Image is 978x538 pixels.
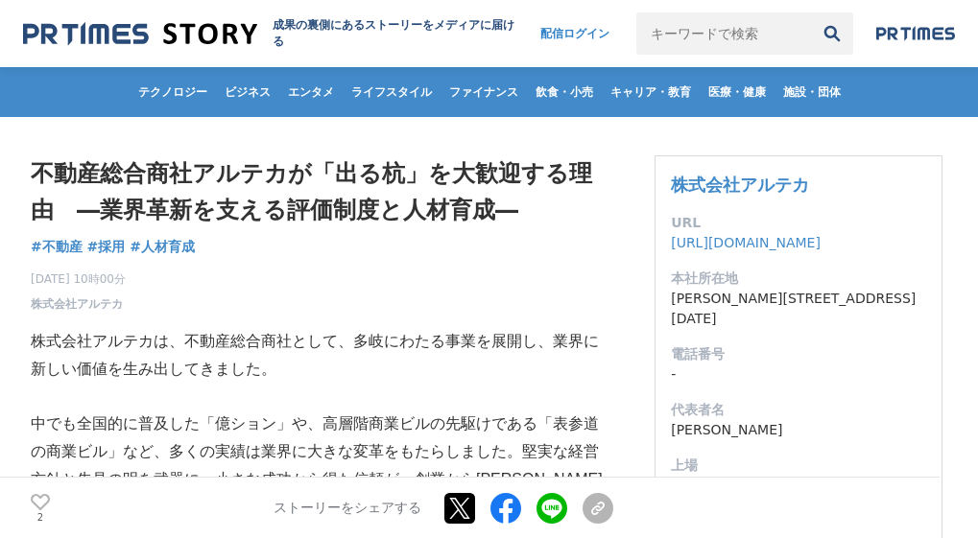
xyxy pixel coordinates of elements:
h2: 成果の裏側にあるストーリーをメディアに届ける [273,17,522,50]
span: 施設・団体 [775,84,848,100]
dd: [PERSON_NAME] [671,420,926,440]
span: [DATE] 10時00分 [31,270,126,288]
a: テクノロジー [131,67,215,117]
span: テクノロジー [131,84,215,100]
a: [URL][DOMAIN_NAME] [671,235,821,250]
dt: 電話番号 [671,344,926,364]
a: #不動産 [31,237,83,257]
p: 株式会社アルテカは、不動産総合商社として、多岐にわたる事業を展開し、業界に新しい価値を生み出してきました。 [31,328,613,384]
dt: 本社所在地 [671,269,926,289]
span: ライフスタイル [344,84,440,100]
a: ライフスタイル [344,67,440,117]
p: 2 [31,512,50,522]
a: 配信ログイン [521,12,629,55]
a: エンタメ [280,67,342,117]
a: 成果の裏側にあるストーリーをメディアに届ける 成果の裏側にあるストーリーをメディアに届ける [23,17,521,50]
a: 飲食・小売 [528,67,601,117]
a: 施設・団体 [775,67,848,117]
a: ビジネス [217,67,278,117]
a: #採用 [87,237,126,257]
dt: 代表者名 [671,400,926,420]
p: ストーリーをシェアする [274,500,421,517]
span: ビジネス [217,84,278,100]
a: 医療・健康 [701,67,774,117]
span: #採用 [87,238,126,255]
dt: URL [671,213,926,233]
span: エンタメ [280,84,342,100]
a: キャリア・教育 [603,67,699,117]
button: 検索 [811,12,853,55]
input: キーワードで検索 [636,12,811,55]
img: 成果の裏側にあるストーリーをメディアに届ける [23,21,257,47]
dt: 上場 [671,456,926,476]
p: 中でも全国的に普及した「億ション」や、高層階商業ビルの先駆けである「表参道の商業ビル」など、多くの実績は業界に大きな変革をもたらしました。堅実な経営方針と先見の明を武器に、小さな成功から得た信頼... [31,410,613,521]
dd: [PERSON_NAME][STREET_ADDRESS][DATE] [671,289,926,329]
a: #人材育成 [130,237,195,257]
a: 株式会社アルテカ [31,295,123,313]
span: #不動産 [31,238,83,255]
a: ファイナンス [441,67,526,117]
h1: 不動産総合商社アルテカが「出る杭」を大歓迎する理由 ―業界革新を支える評価制度と人材育成― [31,155,613,229]
dd: 未上場 [671,476,926,496]
span: キャリア・教育 [603,84,699,100]
dd: - [671,364,926,385]
span: ファイナンス [441,84,526,100]
span: #人材育成 [130,238,195,255]
a: 株式会社アルテカ [671,175,809,195]
span: 飲食・小売 [528,84,601,100]
span: 医療・健康 [701,84,774,100]
img: prtimes [876,26,955,41]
